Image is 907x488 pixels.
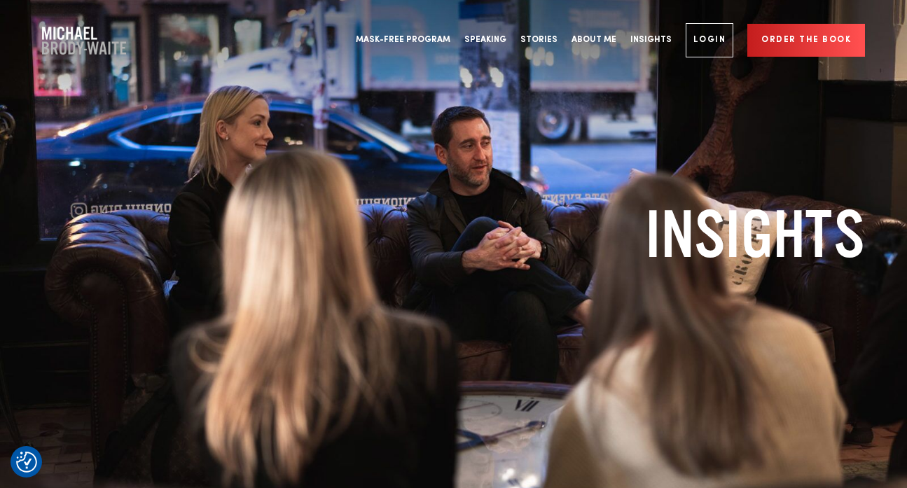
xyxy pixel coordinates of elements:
[42,27,126,55] a: Company Logo Company Logo
[16,452,37,473] img: Revisit consent button
[565,14,623,67] a: About Me
[214,195,865,272] h1: Insights
[513,14,565,67] a: Stories
[623,14,679,67] a: Insights
[457,14,513,67] a: Speaking
[686,23,734,57] a: Login
[16,452,37,473] button: Consent Preferences
[349,14,457,67] a: Mask-Free Program
[747,24,865,57] a: Order the book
